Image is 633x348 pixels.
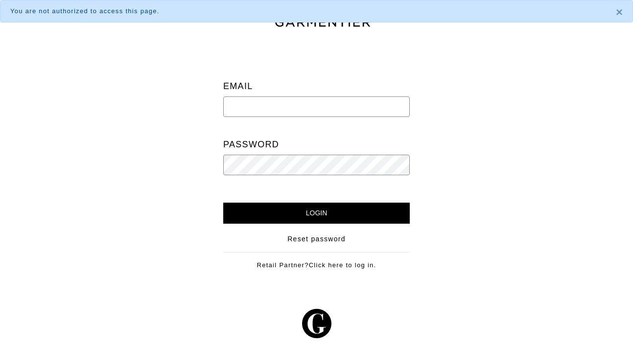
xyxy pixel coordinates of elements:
[302,309,331,338] img: g-602364139e5867ba59c769ce4266a9601a3871a1516a6a4c3533f4bc45e69684.svg
[287,234,346,244] a: Reset password
[223,135,279,155] label: Password
[309,261,376,269] a: Click here to log in.
[223,76,253,96] label: Email
[10,6,601,16] div: You are not authorized to access this page.
[616,5,623,19] span: ×
[223,203,410,224] input: Login
[223,252,410,270] div: Retail Partner?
